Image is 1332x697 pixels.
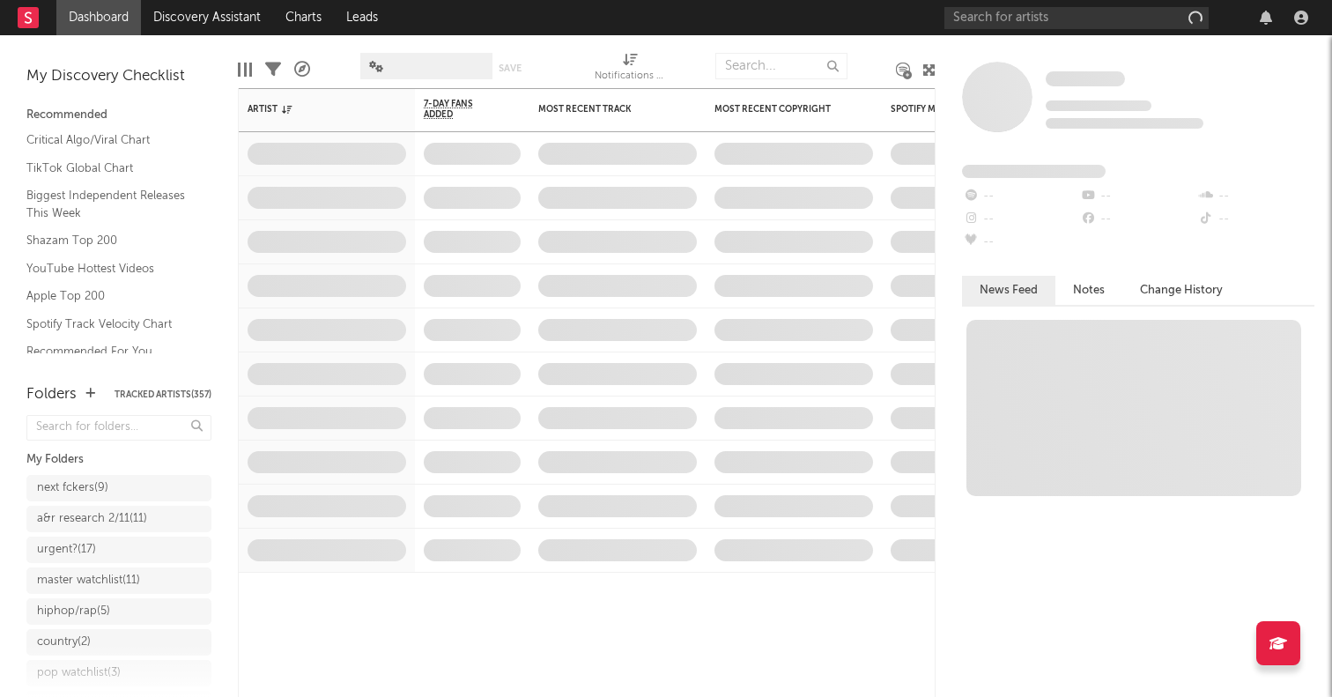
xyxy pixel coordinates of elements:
div: -- [1197,208,1314,231]
div: A&R Pipeline [294,44,310,95]
div: pop watchlist ( 3 ) [37,663,121,684]
a: Spotify Track Velocity Chart [26,315,194,334]
a: country(2) [26,629,211,656]
div: Filters [265,44,281,95]
a: hiphop/rap(5) [26,598,211,625]
div: Notifications (Artist) [595,66,665,87]
div: -- [962,185,1079,208]
div: Artist [248,104,380,115]
div: Notifications (Artist) [595,44,665,95]
div: Most Recent Track [538,104,670,115]
a: YouTube Hottest Videos [26,259,194,278]
input: Search... [715,53,847,79]
div: a&r research 2/11 ( 11 ) [37,508,147,530]
a: master watchlist(11) [26,567,211,594]
button: News Feed [962,276,1055,305]
div: hiphop/rap ( 5 ) [37,601,110,622]
button: Change History [1122,276,1240,305]
div: -- [1079,185,1196,208]
div: -- [1197,185,1314,208]
div: next fckers ( 9 ) [37,478,108,499]
a: Shazam Top 200 [26,231,194,250]
button: Save [499,63,522,73]
span: Some Artist [1046,71,1125,86]
div: My Folders [26,449,211,471]
a: Some Artist [1046,70,1125,88]
div: -- [962,208,1079,231]
div: Most Recent Copyright [714,104,847,115]
div: -- [962,231,1079,254]
button: Notes [1055,276,1122,305]
a: Apple Top 200 [26,286,194,306]
input: Search for artists [944,7,1209,29]
span: Fans Added by Platform [962,165,1106,178]
div: country ( 2 ) [37,632,91,653]
input: Search for folders... [26,415,211,441]
a: urgent?(17) [26,537,211,563]
a: Recommended For You [26,342,194,361]
div: -- [1079,208,1196,231]
div: Edit Columns [238,44,252,95]
div: master watchlist ( 11 ) [37,570,140,591]
div: urgent? ( 17 ) [37,539,96,560]
div: Recommended [26,105,211,126]
button: Tracked Artists(357) [115,390,211,399]
span: 7-Day Fans Added [424,99,494,120]
div: Folders [26,384,77,405]
span: 0 fans last week [1046,118,1203,129]
a: Biggest Independent Releases This Week [26,186,194,222]
a: next fckers(9) [26,475,211,501]
a: pop watchlist(3) [26,660,211,686]
a: TikTok Global Chart [26,159,194,178]
div: Spotify Monthly Listeners [891,104,1023,115]
div: My Discovery Checklist [26,66,211,87]
a: a&r research 2/11(11) [26,506,211,532]
span: Tracking Since: [DATE] [1046,100,1151,111]
a: Critical Algo/Viral Chart [26,130,194,150]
